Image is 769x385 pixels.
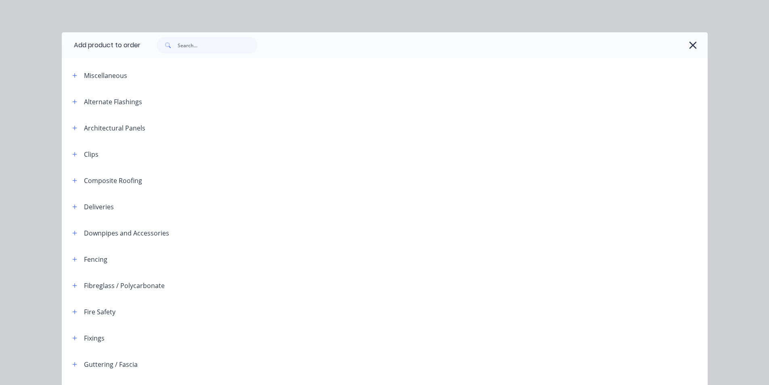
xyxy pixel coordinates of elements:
[84,149,98,159] div: Clips
[84,176,142,185] div: Composite Roofing
[84,333,105,343] div: Fixings
[84,360,138,369] div: Guttering / Fascia
[84,202,114,212] div: Deliveries
[62,32,140,58] div: Add product to order
[84,97,142,107] div: Alternate Flashings
[84,307,115,317] div: Fire Safety
[84,123,145,133] div: Architectural Panels
[84,255,107,264] div: Fencing
[84,281,165,290] div: Fibreglass / Polycarbonate
[178,37,258,53] input: Search...
[84,71,127,80] div: Miscellaneous
[84,228,169,238] div: Downpipes and Accessories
